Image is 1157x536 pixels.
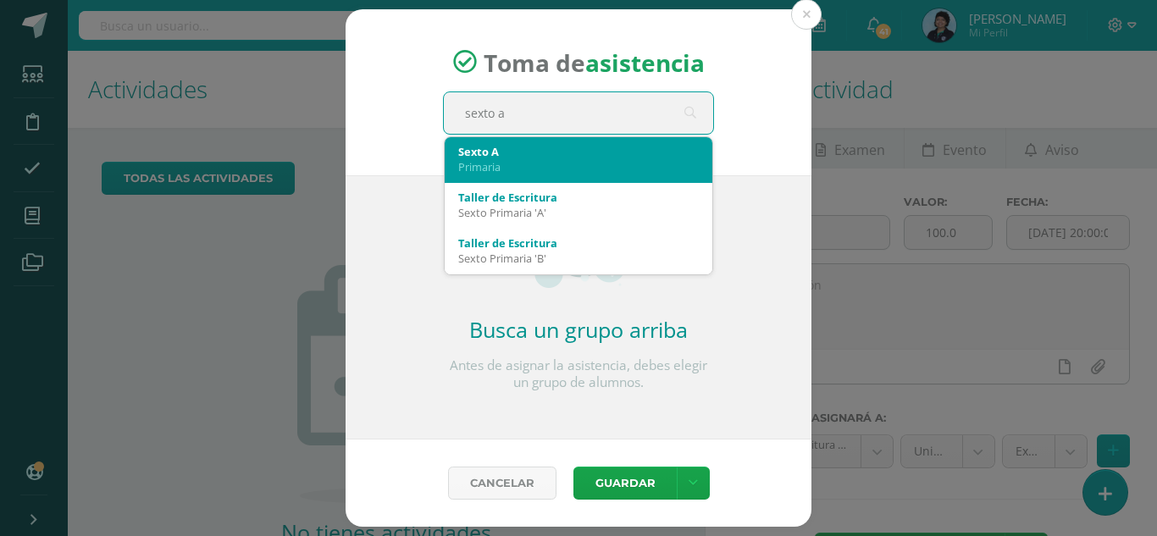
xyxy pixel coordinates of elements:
[458,251,699,266] div: Sexto Primaria 'B'
[573,467,677,500] button: Guardar
[458,205,699,220] div: Sexto Primaria 'A'
[444,92,713,134] input: Busca un grado o sección aquí...
[484,46,705,78] span: Toma de
[443,357,714,391] p: Antes de asignar la asistencia, debes elegir un grupo de alumnos.
[443,315,714,344] h2: Busca un grupo arriba
[458,235,699,251] div: Taller de Escritura
[458,159,699,174] div: Primaria
[448,467,556,500] a: Cancelar
[458,190,699,205] div: Taller de Escritura
[585,46,705,78] strong: asistencia
[458,144,699,159] div: Sexto A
